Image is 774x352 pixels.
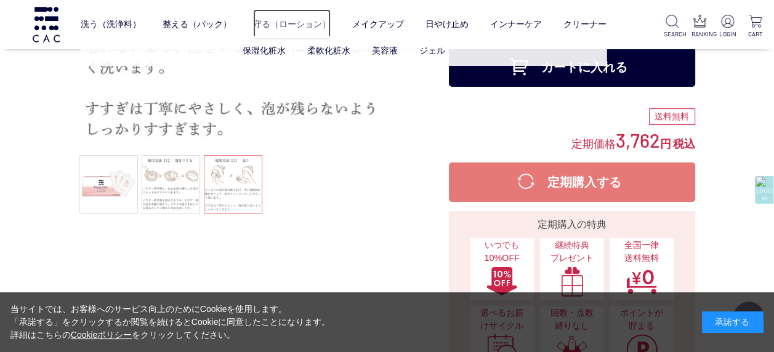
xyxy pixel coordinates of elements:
a: 洗う（洗浄料） [81,9,141,40]
span: 継続特典 プレゼント [546,239,597,265]
span: 全国一律 送料無料 [616,239,667,265]
a: CART [746,15,764,39]
span: いつでも10%OFF [477,239,528,265]
p: RANKING [691,30,709,39]
a: 保湿化粧水 [242,46,285,55]
p: LOGIN [719,30,736,39]
a: LOGIN [719,15,736,39]
button: カートに入れる [449,47,695,87]
button: 定期購入する [449,162,695,202]
span: 3,762 [616,129,660,151]
img: いつでも10%OFF [486,266,518,297]
a: メイクアップ [352,9,404,40]
a: SEARCH [664,15,682,39]
span: 税込 [673,138,695,150]
div: 当サイトでは、お客様へのサービス向上のためにCookieを使用します。 「承諾する」をクリックするか閲覧を続けるとCookieに同意したことになります。 詳細はこちらの をクリックしてください。 [10,303,331,342]
a: 整える（パック） [163,9,232,40]
span: 定期価格 [571,137,616,150]
img: 継続特典プレゼント [556,266,588,297]
a: クリーナー [563,9,607,40]
img: logo [31,7,62,42]
img: 全国一律送料無料 [626,266,658,297]
a: 柔軟化粧水 [307,46,350,55]
p: SEARCH [664,30,682,39]
div: 送料無料 [649,108,695,126]
a: インナーケア [490,9,542,40]
a: 日やけ止め [425,9,469,40]
a: 守る（ローション） [253,9,331,40]
a: ジェル [419,46,445,55]
a: Cookieポリシー [71,330,132,340]
a: RANKING [691,15,709,39]
p: CART [746,30,764,39]
div: 承諾する [702,311,764,333]
span: 円 [660,138,671,150]
a: 美容液 [371,46,397,55]
div: 定期購入の特典 [454,217,690,232]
